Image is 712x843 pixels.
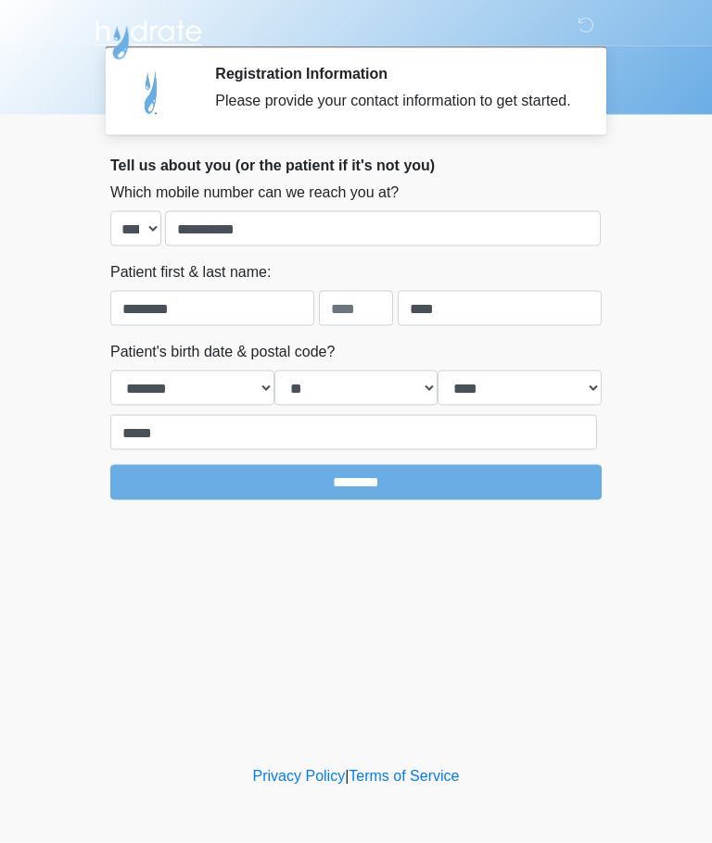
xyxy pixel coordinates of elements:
[92,14,205,61] img: Hydrate IV Bar - Arcadia Logo
[124,65,180,120] img: Agent Avatar
[110,261,271,283] label: Patient first & last name:
[110,182,399,204] label: Which mobile number can we reach you at?
[345,768,349,784] a: |
[349,768,459,784] a: Terms of Service
[110,157,602,174] h2: Tell us about you (or the patient if it's not you)
[110,341,335,363] label: Patient's birth date & postal code?
[215,90,574,112] div: Please provide your contact information to get started.
[253,768,346,784] a: Privacy Policy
